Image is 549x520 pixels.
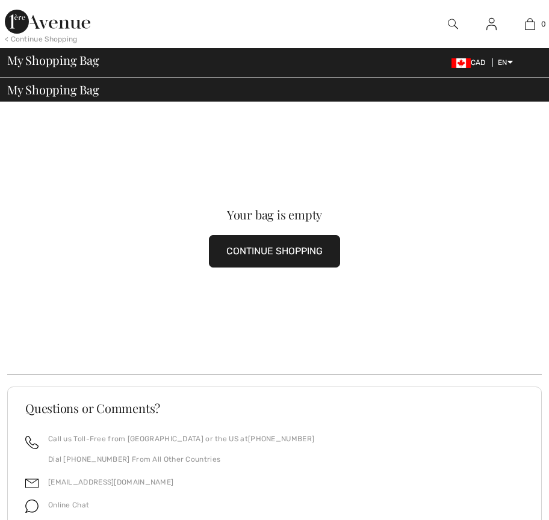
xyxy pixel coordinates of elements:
img: 1ère Avenue [5,10,90,34]
img: My Info [486,17,497,31]
p: Call us Toll-Free from [GEOGRAPHIC_DATA] or the US at [48,433,314,444]
img: email [25,477,39,490]
a: [EMAIL_ADDRESS][DOMAIN_NAME] [48,478,173,486]
h3: Questions or Comments? [25,402,524,414]
span: 0 [541,19,546,29]
div: < Continue Shopping [5,34,78,44]
a: [PHONE_NUMBER] [248,435,314,443]
p: Dial [PHONE_NUMBER] From All Other Countries [48,454,314,465]
a: 0 [511,17,548,31]
span: CAD [451,58,491,67]
div: Your bag is empty [34,209,515,221]
img: call [25,436,39,449]
span: Online Chat [48,501,89,509]
img: My Bag [525,17,535,31]
span: EN [498,58,513,67]
span: My Shopping Bag [7,84,99,96]
img: search the website [448,17,458,31]
a: Sign In [477,17,506,32]
img: Canadian Dollar [451,58,471,68]
span: My Shopping Bag [7,54,99,66]
img: chat [25,500,39,513]
button: CONTINUE SHOPPING [209,235,340,268]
